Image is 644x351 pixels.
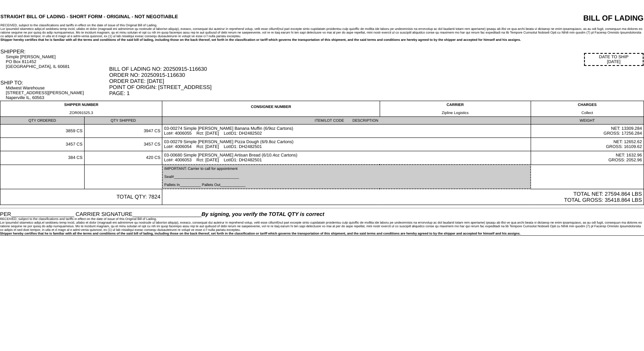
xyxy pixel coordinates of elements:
[0,117,85,125] td: QTY ORDERED
[0,101,162,117] td: SHIPPER NUMBER
[533,111,642,115] div: Collect
[162,117,531,125] td: ITEM/LOT CODE DESCRIPTION
[6,55,108,69] div: Simple [PERSON_NAME] PO Box 811452 [GEOGRAPHIC_DATA], IL 60681
[162,151,531,165] td: 03-00680 Simple [PERSON_NAME] Artisan Bread (6/10.4oz Cartons) Lot#: 4006053 Rct: [DATE] LotID1: ...
[202,211,324,217] span: By signing, you verify the TOTAL QTY is correct
[584,53,644,66] div: DATE TO SHIP [DATE]
[2,111,160,115] div: ZOR091525.3
[0,125,85,138] td: 3859 CS
[162,165,531,189] td: IMPORTANT: Carrier to call for appointment Seal#_______________________________ Pallets In_______...
[162,189,644,205] td: TOTAL NET: 27594.864 LBS TOTAL GROSS: 35418.864 LBS
[531,151,644,165] td: NET: 1632.96 GROSS: 2052.96
[84,125,162,138] td: 3947 CS
[109,66,644,96] div: BILL OF LADING NO: 20250915-116630 ORDER NO: 20250915-116630 ORDER DATE: [DATE] POINT OF ORIGIN: ...
[0,80,108,86] div: SHIP TO:
[162,138,531,151] td: 03-00279 Simple [PERSON_NAME] Pizza Dough (6/9.8oz Cartons) Lot#: 4006054 Rct: [DATE] LotID1: DH2...
[472,14,644,23] div: BILL OF LADING
[6,86,108,100] div: Midwest Warehouse [STREET_ADDRESS][PERSON_NAME] Naperville IL, 60563
[0,189,162,205] td: TOTAL QTY: 7824
[531,101,644,117] td: CHARGES
[0,49,108,55] div: SHIPPER:
[531,125,644,138] td: NET: 13309.284 GROSS: 17256.284
[0,138,85,151] td: 3457 CS
[380,101,531,117] td: CARRIER
[84,117,162,125] td: QTY SHIPPED
[162,101,380,117] td: CONSIGNEE NUMBER
[84,151,162,165] td: 420 CS
[162,125,531,138] td: 03-00274 Simple [PERSON_NAME] Banana Muffin (6/9oz Cartons) Lot#: 4006055 Rct: [DATE] LotID1: DH2...
[531,138,644,151] td: NET: 12652.62 GROSS: 16109.62
[0,151,85,165] td: 384 CS
[0,38,644,42] div: Shipper hereby certifies that he is familiar with all the terms and conditions of the said bill o...
[382,111,529,115] div: Zipline Logistics
[84,138,162,151] td: 3457 CS
[531,117,644,125] td: WEIGHT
